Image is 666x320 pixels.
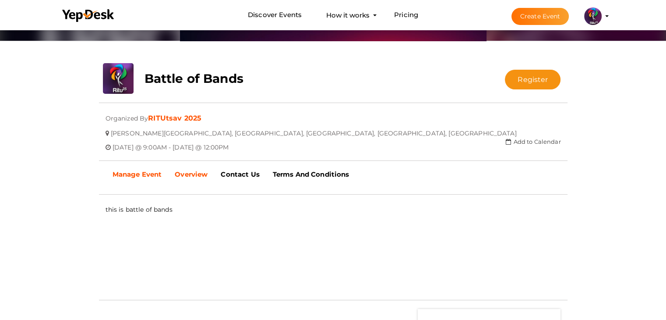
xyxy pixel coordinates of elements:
[148,114,201,122] a: RITUtsav 2025
[394,7,418,23] a: Pricing
[106,203,561,216] p: this is battle of bands
[106,164,169,185] a: Manage Event
[111,123,517,137] span: [PERSON_NAME][GEOGRAPHIC_DATA], [GEOGRAPHIC_DATA], [GEOGRAPHIC_DATA], [GEOGRAPHIC_DATA], [GEOGRAP...
[324,7,372,23] button: How it works
[175,170,208,178] b: Overview
[144,71,243,86] b: Battle of Bands
[266,164,356,185] a: Terms And Conditions
[511,8,569,25] button: Create Event
[248,7,302,23] a: Discover Events
[168,164,214,185] a: Overview
[113,137,229,151] span: [DATE] @ 9:00AM - [DATE] @ 12:00PM
[506,138,560,145] a: Add to Calendar
[113,170,162,178] b: Manage Event
[584,7,602,25] img: 5BK8ZL5P_small.png
[106,108,148,122] span: Organized By
[505,70,560,89] button: Register
[273,170,349,178] b: Terms And Conditions
[214,164,266,185] a: Contact Us
[221,170,259,178] b: Contact Us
